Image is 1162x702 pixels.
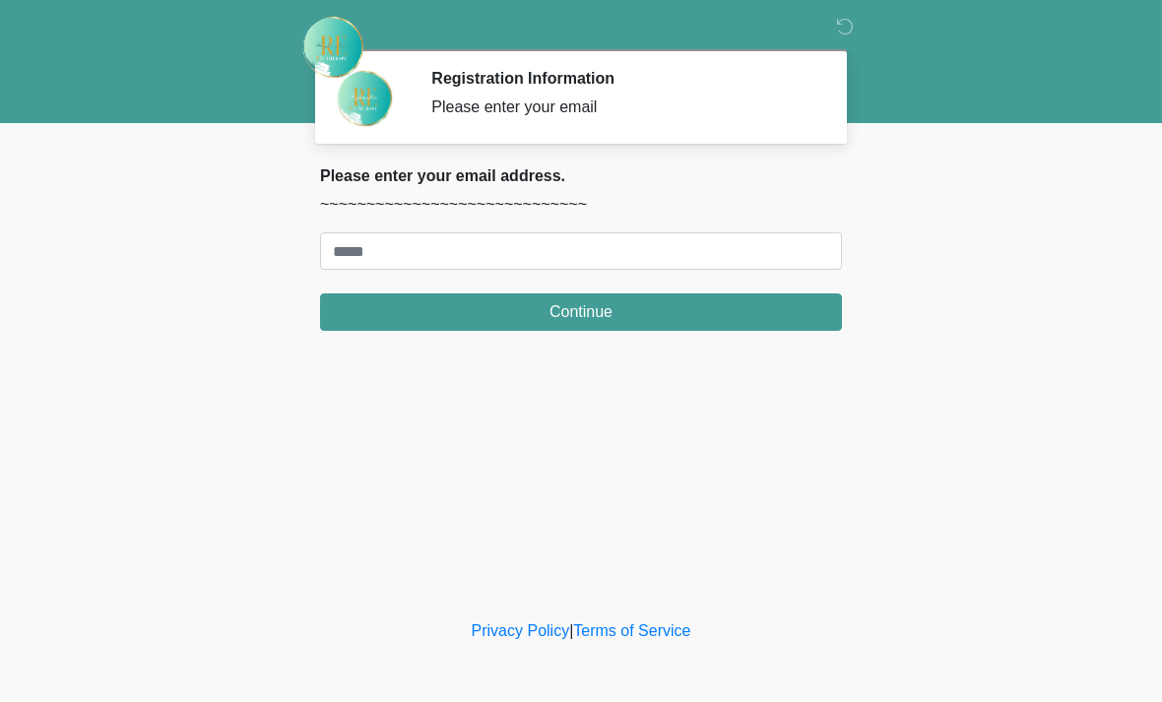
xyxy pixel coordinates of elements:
[569,622,573,639] a: |
[320,166,842,185] h2: Please enter your email address.
[431,96,812,119] div: Please enter your email
[320,193,842,217] p: ~~~~~~~~~~~~~~~~~~~~~~~~~~~~~
[472,622,570,639] a: Privacy Policy
[300,15,365,80] img: Rehydrate Aesthetics & Wellness Logo
[335,69,394,128] img: Agent Avatar
[573,622,690,639] a: Terms of Service
[320,293,842,331] button: Continue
